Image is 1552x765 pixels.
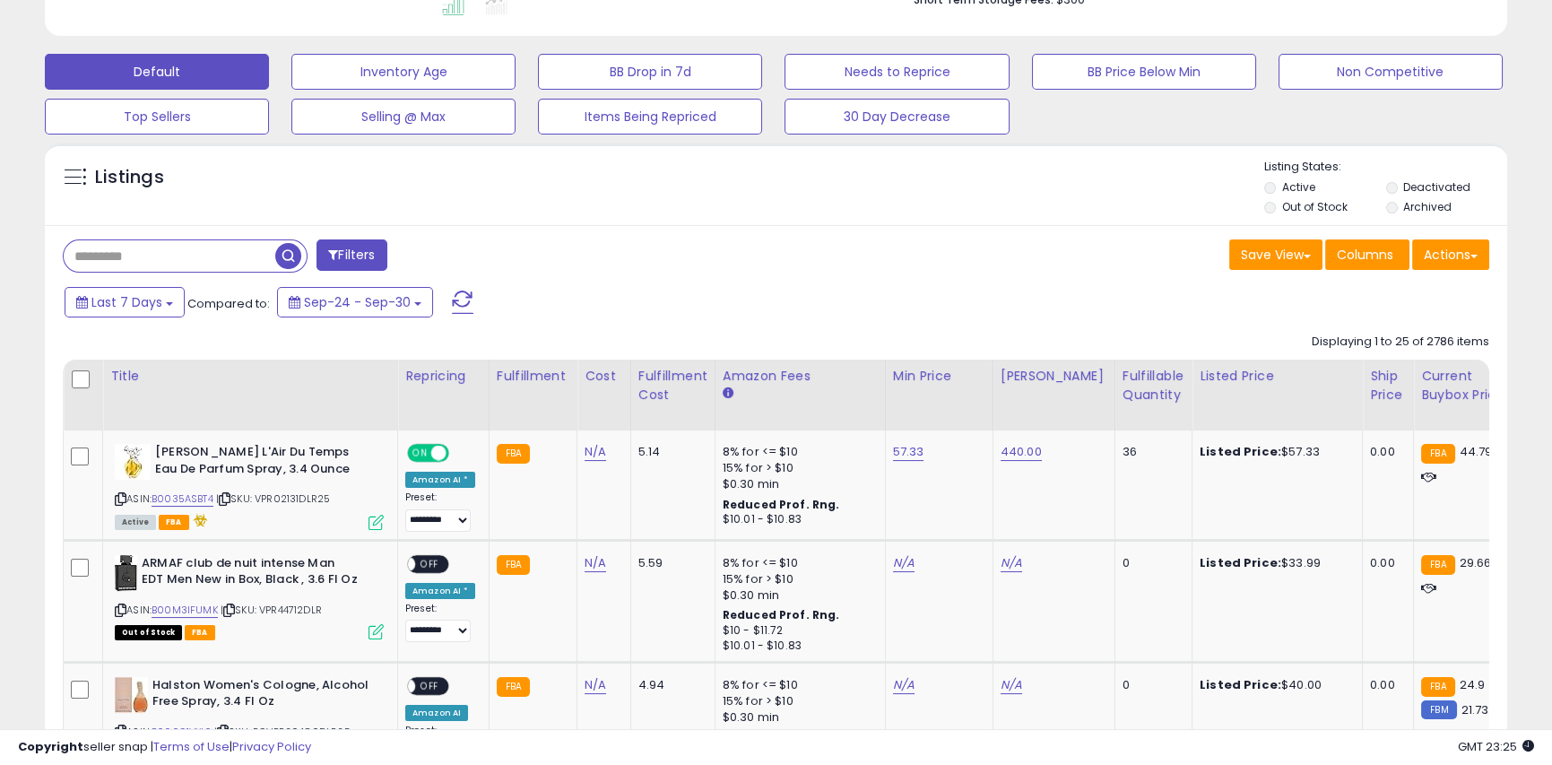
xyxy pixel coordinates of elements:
[405,491,475,532] div: Preset:
[291,99,516,135] button: Selling @ Max
[405,705,468,721] div: Amazon AI
[95,165,164,190] h5: Listings
[1370,555,1400,571] div: 0.00
[115,444,384,528] div: ASIN:
[638,367,707,404] div: Fulfillment Cost
[1281,179,1314,195] label: Active
[723,386,733,402] small: Amazon Fees.
[723,639,871,654] div: $10.01 - $10.83
[1032,54,1256,90] button: BB Price Below Min
[115,555,137,591] img: 31YtxkzX2OL._SL40_.jpg
[497,677,530,697] small: FBA
[405,367,481,386] div: Repricing
[723,587,871,604] div: $0.30 min
[447,446,475,461] span: OFF
[723,555,871,571] div: 8% for <= $10
[1460,676,1486,693] span: 24.9
[785,54,1009,90] button: Needs to Reprice
[1200,443,1281,460] b: Listed Price:
[152,677,370,715] b: Halston Women's Cologne, Alcohol Free Spray, 3.4 Fl Oz
[585,367,623,386] div: Cost
[1421,555,1454,575] small: FBA
[45,54,269,90] button: Default
[1421,444,1454,464] small: FBA
[1200,554,1281,571] b: Listed Price:
[1200,367,1355,386] div: Listed Price
[316,239,386,271] button: Filters
[185,625,215,640] span: FBA
[1421,700,1456,719] small: FBM
[277,287,433,317] button: Sep-24 - Sep-30
[1001,443,1042,461] a: 440.00
[497,367,569,386] div: Fulfillment
[1264,159,1507,176] p: Listing States:
[893,443,924,461] a: 57.33
[115,555,384,639] div: ASIN:
[1370,367,1406,404] div: Ship Price
[723,607,840,622] b: Reduced Prof. Rng.
[45,99,269,135] button: Top Sellers
[585,676,606,694] a: N/A
[415,556,444,571] span: OFF
[1461,701,1489,718] span: 21.73
[216,491,330,506] span: | SKU: VPR02131DLR25
[142,555,360,593] b: ARMAF club de nuit intense Man EDT Men New in Box, Black , 3.6 Fl Oz
[155,444,373,482] b: [PERSON_NAME] L'Air Du Temps Eau De Parfum Spray, 3.4 Ounce
[304,293,411,311] span: Sep-24 - Sep-30
[1279,54,1503,90] button: Non Competitive
[18,739,311,756] div: seller snap | |
[538,54,762,90] button: BB Drop in 7d
[585,443,606,461] a: N/A
[1200,444,1348,460] div: $57.33
[1458,738,1534,755] span: 2025-10-8 23:25 GMT
[1403,179,1470,195] label: Deactivated
[723,367,878,386] div: Amazon Fees
[153,738,230,755] a: Terms of Use
[65,287,185,317] button: Last 7 Days
[1229,239,1322,270] button: Save View
[152,491,213,507] a: B0035ASBT4
[221,603,322,617] span: | SKU: VPR44712DLR
[1001,554,1022,572] a: N/A
[1281,199,1347,214] label: Out of Stock
[638,677,701,693] div: 4.94
[497,444,530,464] small: FBA
[405,583,475,599] div: Amazon AI *
[187,295,270,312] span: Compared to:
[405,603,475,643] div: Preset:
[638,555,701,571] div: 5.59
[1123,367,1184,404] div: Fulfillable Quantity
[723,460,871,476] div: 15% for > $10
[723,497,840,512] b: Reduced Prof. Rng.
[1001,367,1107,386] div: [PERSON_NAME]
[723,709,871,726] div: $0.30 min
[291,54,516,90] button: Inventory Age
[1312,334,1489,351] div: Displaying 1 to 25 of 2786 items
[189,514,208,526] i: hazardous material
[1123,444,1178,460] div: 36
[723,512,871,527] div: $10.01 - $10.83
[91,293,162,311] span: Last 7 Days
[1421,677,1454,697] small: FBA
[723,444,871,460] div: 8% for <= $10
[1403,199,1452,214] label: Archived
[152,603,218,618] a: B00M3IFUMK
[638,444,701,460] div: 5.14
[1412,239,1489,270] button: Actions
[159,515,189,530] span: FBA
[405,472,475,488] div: Amazon AI *
[1337,246,1393,264] span: Columns
[409,446,431,461] span: ON
[415,678,444,693] span: OFF
[115,515,156,530] span: All listings currently available for purchase on Amazon
[1460,554,1492,571] span: 29.66
[1370,444,1400,460] div: 0.00
[232,738,311,755] a: Privacy Policy
[1200,555,1348,571] div: $33.99
[723,677,871,693] div: 8% for <= $10
[1001,676,1022,694] a: N/A
[1421,367,1513,404] div: Current Buybox Price
[893,554,915,572] a: N/A
[723,623,871,639] div: $10 - $11.72
[1460,443,1493,460] span: 44.79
